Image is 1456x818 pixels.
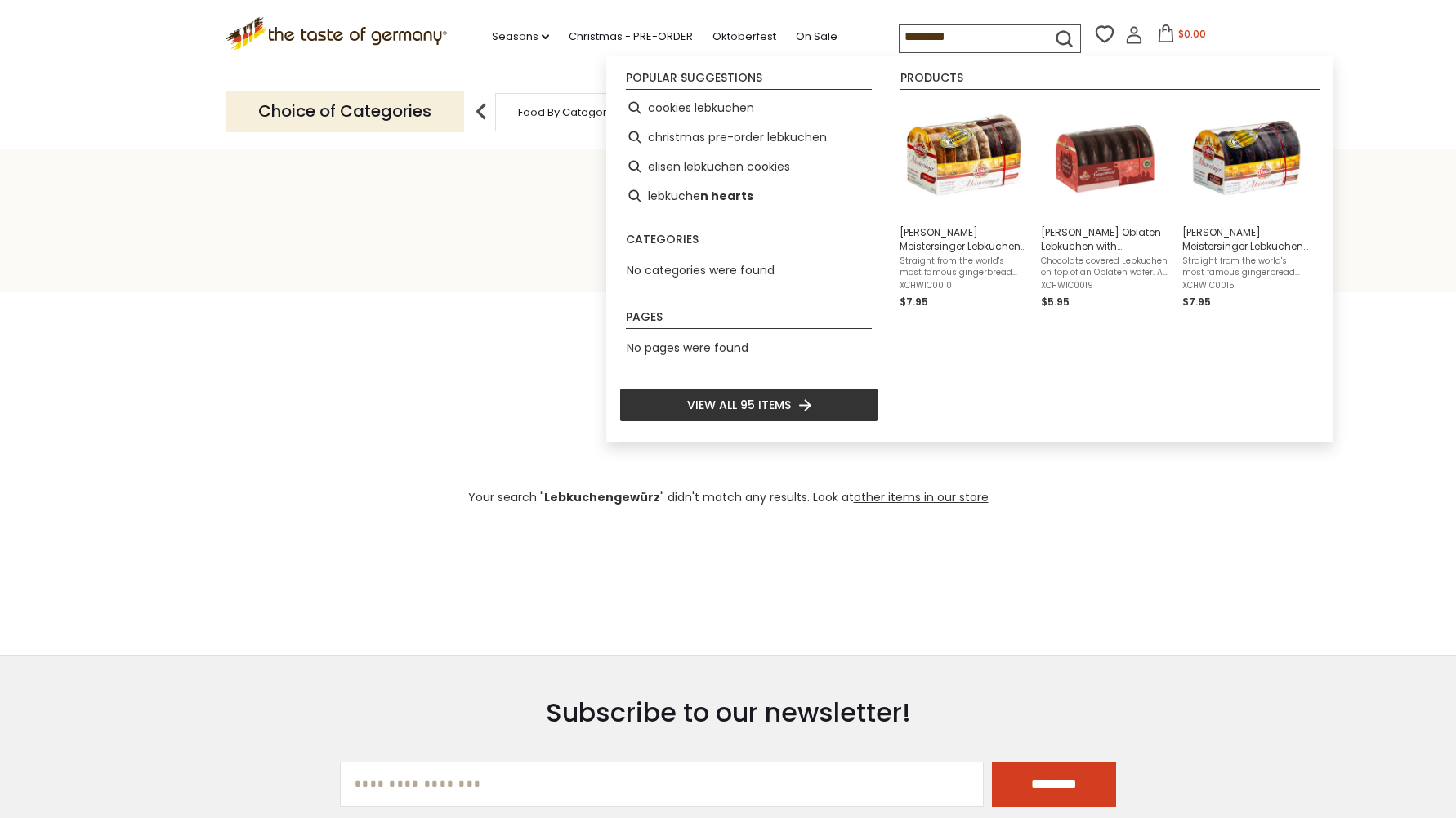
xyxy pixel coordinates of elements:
b: Lebkuchengewürz [544,489,660,505]
li: cookies lebkuchen [619,93,878,122]
span: [PERSON_NAME] Meistersinger Lebkuchen Dark Chocolate 20% Nuts, 7 oz [1182,225,1311,253]
li: Wicklein Meistersinger Lebkuchen Assorted min 20% Nuts 7oz [893,93,1034,317]
li: lebkuchen hearts [619,181,878,211]
span: [PERSON_NAME] Oblaten Lebkuchen with Chocolate 14% Nuts, 7 oz [1041,225,1169,253]
b: n hearts [700,187,753,206]
h3: Subscribe to our newsletter! [340,696,1116,729]
li: elisen lebkuchen cookies [619,152,878,181]
a: [PERSON_NAME] Meistersinger Lebkuchen Dark Chocolate 20% Nuts, 7 ozStraight from the world's most... [1182,100,1311,310]
a: [PERSON_NAME] Meistersinger Lebkuchen Assorted min 20% Nuts 7ozStraight from the world's most fam... [900,100,1028,310]
span: View all 95 items [687,396,791,414]
span: XCHWIC0015 [1182,280,1311,291]
p: Choice of Categories [226,91,464,131]
img: previous arrow [465,96,498,128]
span: Chocolate covered Lebkuchen on top of an Oblaten wafer. A great gift for Lebkuchen lovers made by... [1041,256,1169,278]
li: Categories [626,233,872,251]
li: Popular suggestions [626,72,872,90]
h1: Search results [51,223,1405,260]
span: $5.95 [1041,295,1070,309]
a: Christmas - PRE-ORDER [569,28,693,46]
span: XCHWIC0019 [1041,280,1169,291]
span: $7.95 [900,295,928,309]
span: $7.95 [1182,295,1211,309]
span: No pages were found [627,340,748,356]
a: Oktoberfest [712,28,776,46]
li: Wicklein Oblaten Lebkuchen with Chocolate 14% Nuts, 7 oz [1034,93,1176,317]
a: other items in our store [854,489,989,505]
div: Instant Search Results [606,56,1333,442]
li: christmas pre-order lebkuchen [619,122,878,152]
li: Wicklein Meistersinger Lebkuchen Dark Chocolate 20% Nuts, 7 oz [1176,93,1317,317]
span: No categories were found [627,262,775,278]
a: Wicklein Oblaten Lebkuchen Chocolate 14% Nuts[PERSON_NAME] Oblaten Lebkuchen with Chocolate 14% N... [1041,100,1169,310]
span: $0.00 [1178,27,1206,41]
a: On Sale [796,28,837,46]
span: Straight from the world's most famous gingerbread metropole, [GEOGRAPHIC_DATA], comes this delici... [900,256,1028,278]
a: Food By Category [518,106,613,118]
img: Wicklein Oblaten Lebkuchen Chocolate 14% Nuts [1046,100,1164,218]
span: XCHWIC0010 [900,280,1028,291]
li: Pages [626,311,872,329]
button: $0.00 [1146,24,1216,49]
a: Seasons [492,28,549,46]
li: Products [900,72,1320,90]
span: [PERSON_NAME] Meistersinger Lebkuchen Assorted min 20% Nuts 7oz [900,225,1028,253]
span: Straight from the world's most famous gingerbread metropole, [GEOGRAPHIC_DATA], comes this delici... [1182,256,1311,278]
li: View all 95 items [619,388,878,422]
span: Your search " " didn't match any results. Look at [468,489,989,505]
